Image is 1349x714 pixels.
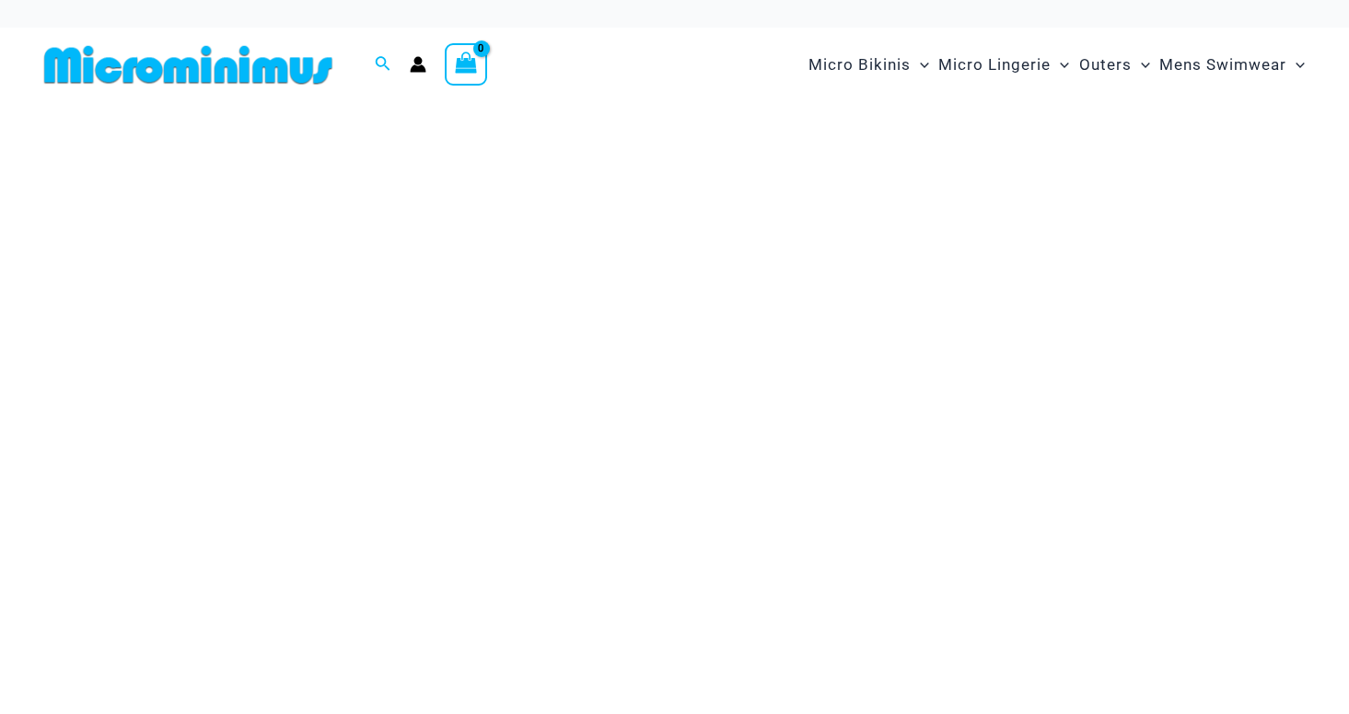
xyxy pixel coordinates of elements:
[911,41,929,88] span: Menu Toggle
[375,53,391,76] a: Search icon link
[1159,41,1286,88] span: Mens Swimwear
[1155,37,1309,93] a: Mens SwimwearMenu ToggleMenu Toggle
[938,41,1051,88] span: Micro Lingerie
[1075,37,1155,93] a: OutersMenu ToggleMenu Toggle
[801,34,1312,96] nav: Site Navigation
[1286,41,1305,88] span: Menu Toggle
[410,56,426,73] a: Account icon link
[1079,41,1132,88] span: Outers
[808,41,911,88] span: Micro Bikinis
[445,43,487,86] a: View Shopping Cart, empty
[804,37,934,93] a: Micro BikinisMenu ToggleMenu Toggle
[1051,41,1069,88] span: Menu Toggle
[934,37,1074,93] a: Micro LingerieMenu ToggleMenu Toggle
[1132,41,1150,88] span: Menu Toggle
[37,44,340,86] img: MM SHOP LOGO FLAT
